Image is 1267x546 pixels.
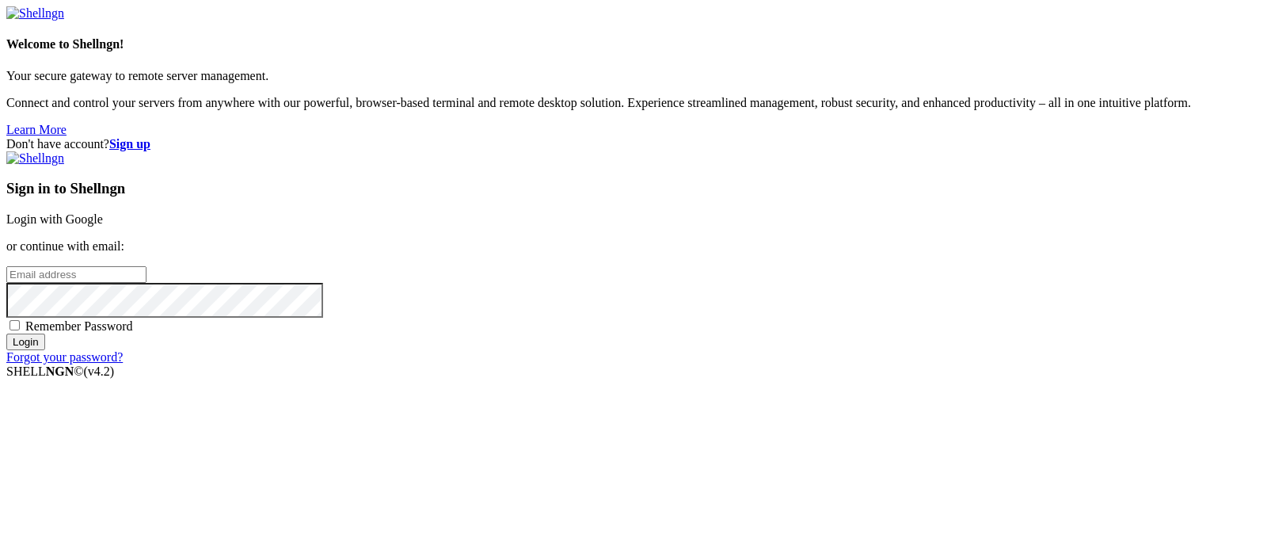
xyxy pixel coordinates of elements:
[6,334,45,350] input: Login
[6,239,1261,254] p: or continue with email:
[6,123,67,136] a: Learn More
[6,212,103,226] a: Login with Google
[109,137,150,151] a: Sign up
[25,319,133,333] span: Remember Password
[10,320,20,330] input: Remember Password
[6,96,1261,110] p: Connect and control your servers from anywhere with our powerful, browser-based terminal and remo...
[6,137,1261,151] div: Don't have account?
[6,365,114,378] span: SHELL ©
[6,6,64,21] img: Shellngn
[84,365,115,378] span: 4.2.0
[6,180,1261,197] h3: Sign in to Shellngn
[6,350,123,364] a: Forgot your password?
[6,266,146,283] input: Email address
[6,151,64,166] img: Shellngn
[6,69,1261,83] p: Your secure gateway to remote server management.
[46,365,74,378] b: NGN
[6,37,1261,52] h4: Welcome to Shellngn!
